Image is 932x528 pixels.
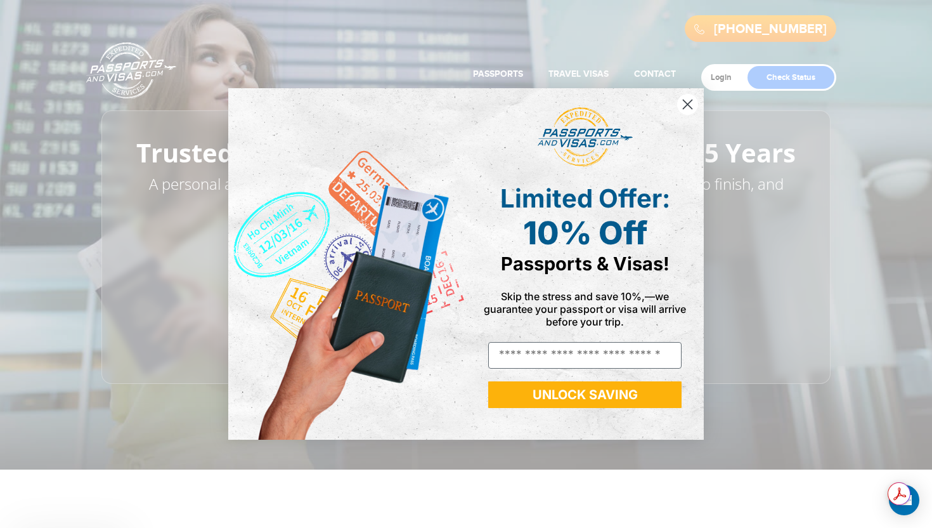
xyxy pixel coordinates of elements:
[501,253,670,275] span: Passports & Visas!
[484,290,686,328] span: Skip the stress and save 10%,—we guarantee your passport or visa will arrive before your trip.
[523,214,647,252] span: 10% Off
[538,107,633,167] img: passports and visas
[488,381,682,408] button: UNLOCK SAVING
[676,93,699,115] button: Close dialog
[228,88,466,439] img: de9cda0d-0715-46ca-9a25-073762a91ba7.png
[500,183,670,214] span: Limited Offer:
